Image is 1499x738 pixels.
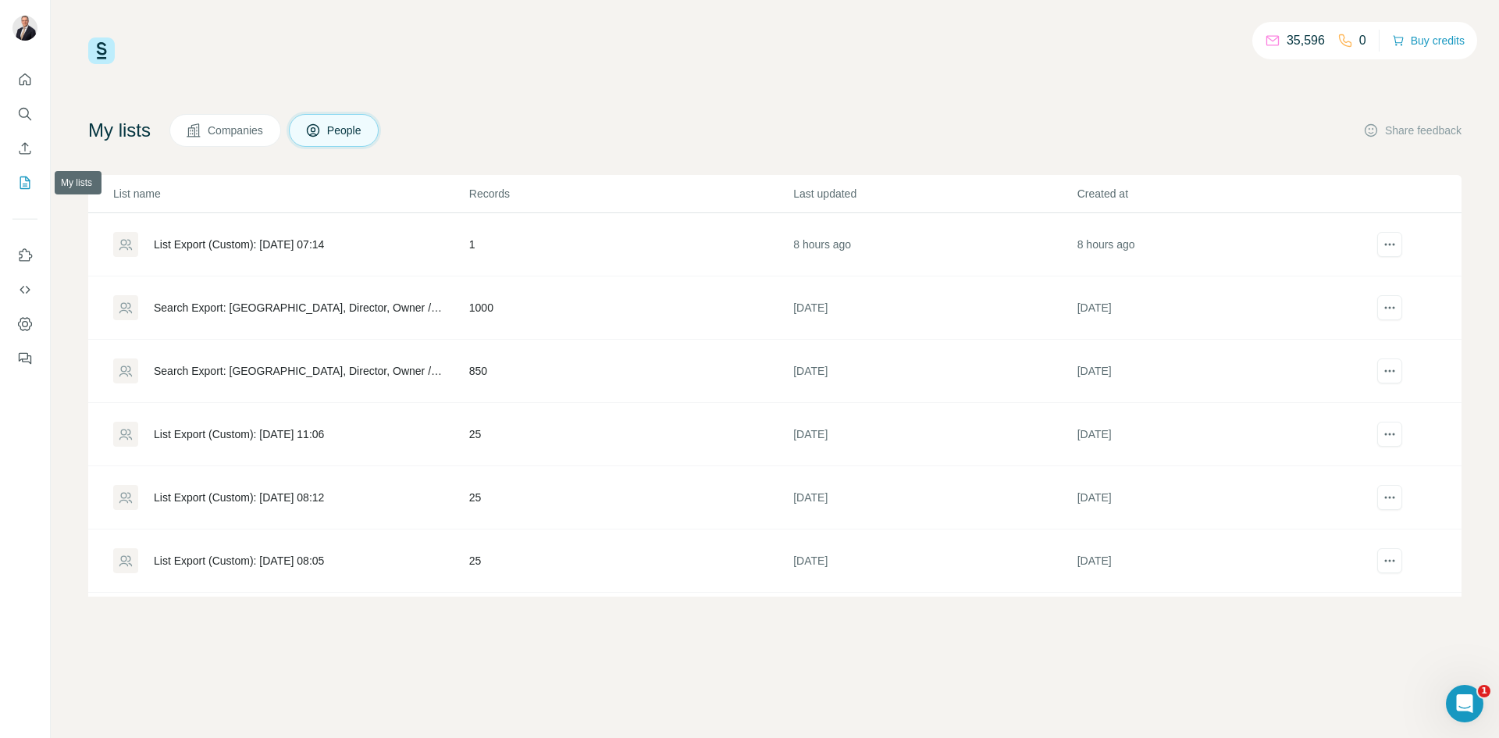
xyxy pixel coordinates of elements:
[12,100,37,128] button: Search
[468,276,792,340] td: 1000
[793,186,1075,201] p: Last updated
[88,37,115,64] img: Surfe Logo
[12,66,37,94] button: Quick start
[1287,31,1325,50] p: 35,596
[12,276,37,304] button: Use Surfe API
[1077,213,1360,276] td: 8 hours ago
[792,213,1076,276] td: 8 hours ago
[468,593,792,656] td: 25
[12,169,37,197] button: My lists
[1377,548,1402,573] button: actions
[154,363,443,379] div: Search Export: [GEOGRAPHIC_DATA], Director, Owner / Partner, [GEOGRAPHIC_DATA], Business Consulti...
[12,134,37,162] button: Enrich CSV
[792,403,1076,466] td: [DATE]
[12,344,37,373] button: Feedback
[154,300,443,316] div: Search Export: [GEOGRAPHIC_DATA], Director, Owner / Partner, [GEOGRAPHIC_DATA], Business Consulti...
[468,340,792,403] td: 850
[1077,529,1360,593] td: [DATE]
[469,186,792,201] p: Records
[1077,593,1360,656] td: [DATE]
[1446,685,1483,722] iframe: Intercom live chat
[12,16,37,41] img: Avatar
[1077,186,1359,201] p: Created at
[792,593,1076,656] td: [DATE]
[208,123,265,138] span: Companies
[792,529,1076,593] td: [DATE]
[1377,295,1402,320] button: actions
[1363,123,1462,138] button: Share feedback
[154,553,324,569] div: List Export (Custom): [DATE] 08:05
[1077,403,1360,466] td: [DATE]
[468,213,792,276] td: 1
[154,426,324,442] div: List Export (Custom): [DATE] 11:06
[327,123,363,138] span: People
[1392,30,1465,52] button: Buy credits
[468,403,792,466] td: 25
[792,276,1076,340] td: [DATE]
[1478,685,1490,697] span: 1
[1377,485,1402,510] button: actions
[1077,340,1360,403] td: [DATE]
[12,310,37,338] button: Dashboard
[1359,31,1366,50] p: 0
[113,186,468,201] p: List name
[1377,422,1402,447] button: actions
[792,466,1076,529] td: [DATE]
[468,529,792,593] td: 25
[792,340,1076,403] td: [DATE]
[154,237,324,252] div: List Export (Custom): [DATE] 07:14
[1077,276,1360,340] td: [DATE]
[1377,232,1402,257] button: actions
[468,466,792,529] td: 25
[12,241,37,269] button: Use Surfe on LinkedIn
[1077,466,1360,529] td: [DATE]
[154,490,324,505] div: List Export (Custom): [DATE] 08:12
[1377,358,1402,383] button: actions
[88,118,151,143] h4: My lists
